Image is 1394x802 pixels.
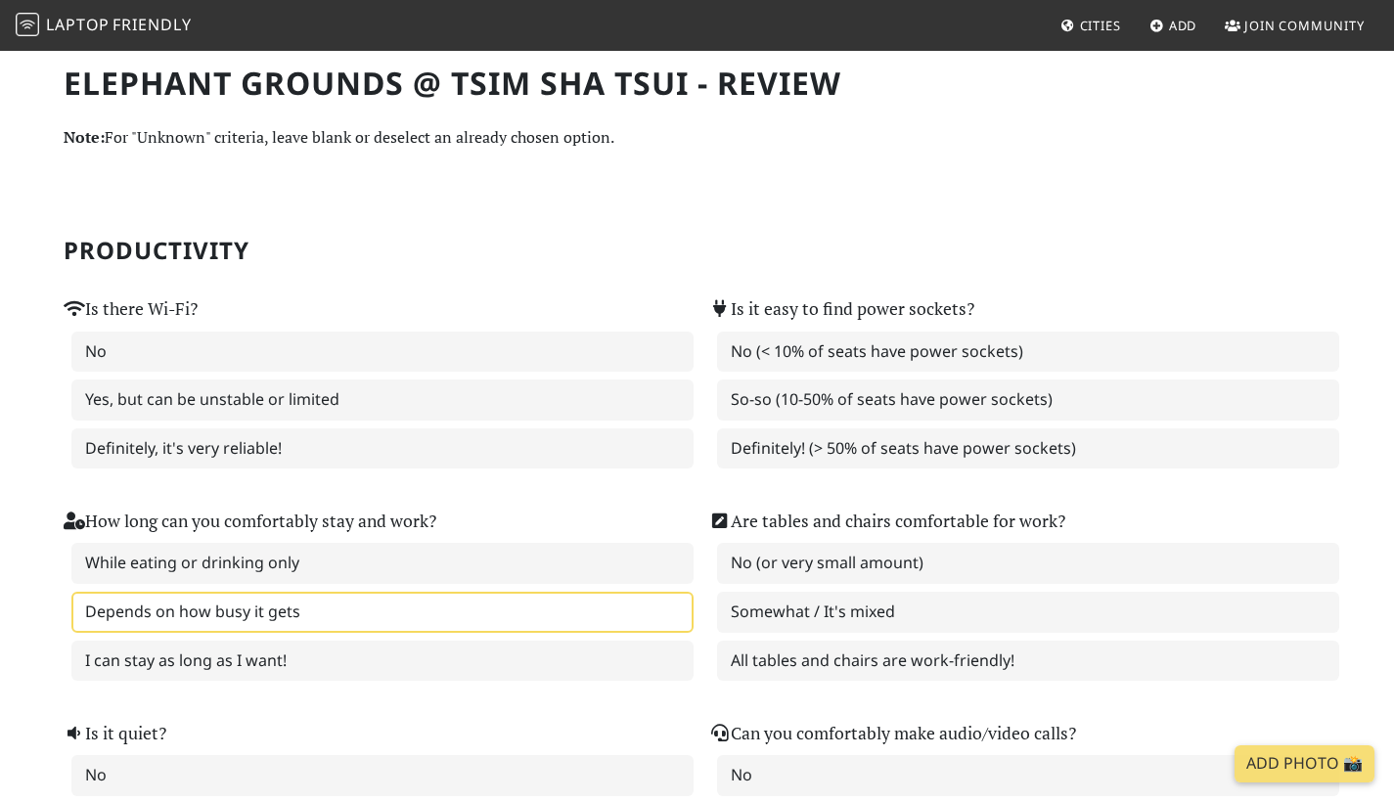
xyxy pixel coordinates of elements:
[64,508,436,535] label: How long can you comfortably stay and work?
[64,237,1331,265] h2: Productivity
[46,14,110,35] span: Laptop
[71,379,694,421] label: Yes, but can be unstable or limited
[112,14,191,35] span: Friendly
[709,720,1076,747] label: Can you comfortably make audio/video calls?
[709,295,974,323] label: Is it easy to find power sockets?
[1217,8,1372,43] a: Join Community
[717,543,1339,584] label: No (or very small amount)
[16,13,39,36] img: LaptopFriendly
[71,543,694,584] label: While eating or drinking only
[71,755,694,796] label: No
[64,295,198,323] label: Is there Wi-Fi?
[717,428,1339,469] label: Definitely! (> 50% of seats have power sockets)
[1080,17,1121,34] span: Cities
[709,508,1065,535] label: Are tables and chairs comfortable for work?
[1142,8,1205,43] a: Add
[717,641,1339,682] label: All tables and chairs are work-friendly!
[16,9,192,43] a: LaptopFriendly LaptopFriendly
[71,428,694,469] label: Definitely, it's very reliable!
[717,379,1339,421] label: So-so (10-50% of seats have power sockets)
[64,126,105,148] strong: Note:
[1244,17,1365,34] span: Join Community
[64,65,1331,102] h1: Elephant Grounds @ Tsim Sha Tsui - Review
[1169,17,1197,34] span: Add
[71,332,694,373] label: No
[717,332,1339,373] label: No (< 10% of seats have power sockets)
[717,592,1339,633] label: Somewhat / It's mixed
[71,641,694,682] label: I can stay as long as I want!
[1053,8,1129,43] a: Cities
[717,755,1339,796] label: No
[1235,745,1374,782] a: Add Photo 📸
[64,720,166,747] label: Is it quiet?
[71,592,694,633] label: Depends on how busy it gets
[64,125,1331,151] p: For "Unknown" criteria, leave blank or deselect an already chosen option.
